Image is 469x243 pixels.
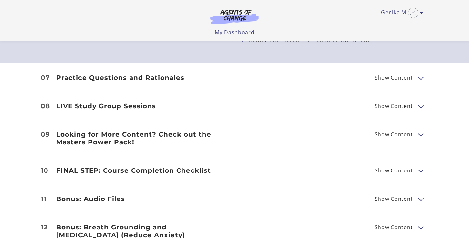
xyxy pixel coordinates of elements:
[41,224,48,230] span: 12
[418,74,423,82] button: Show Content
[41,196,47,202] span: 11
[375,132,413,137] span: Show Content
[41,131,50,138] span: 09
[56,223,227,239] h3: Bonus: Breath Grounding and [MEDICAL_DATA] (Reduce Anxiety)
[381,8,420,18] a: Toggle menu
[375,103,413,109] span: Show Content
[418,195,423,203] button: Show Content
[375,75,413,80] span: Show Content
[41,167,48,174] span: 10
[418,102,423,110] button: Show Content
[418,167,423,175] button: Show Content
[418,223,423,231] button: Show Content
[41,74,50,81] span: 07
[41,103,50,109] span: 08
[56,131,227,146] h3: Looking for More Content? Check out the Masters Power Pack!
[56,195,227,203] h3: Bonus: Audio Files
[249,38,379,43] p: Bonus: Transference vs. Countertransference
[375,168,413,173] span: Show Content
[56,74,227,82] h3: Practice Questions and Rationales
[56,102,227,110] h3: LIVE Study Group Sessions
[203,9,266,24] img: Agents of Change Logo
[215,29,255,36] a: My Dashboard
[375,196,413,201] span: Show Content
[375,225,413,230] span: Show Content
[418,131,423,139] button: Show Content
[56,167,227,174] h3: FINAL STEP: Course Completion Checklist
